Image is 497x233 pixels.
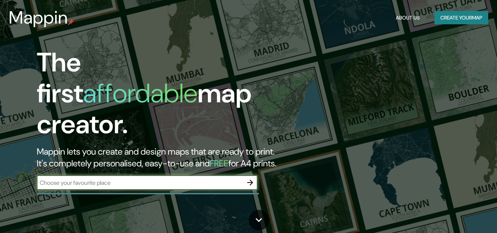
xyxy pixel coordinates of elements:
[432,204,489,225] iframe: Help widget launcher
[68,19,74,25] img: mappin-pin
[434,11,488,25] button: Create yourmap
[37,179,243,187] input: Choose your favourite place
[9,7,68,28] h3: Mappin
[393,11,423,25] button: About Us
[210,158,228,169] h5: FREE
[83,76,198,110] h1: affordable
[37,146,285,169] h2: Mappin lets you create and design maps that are ready to print. It's completely personalised, eas...
[37,47,285,146] h1: The first map creator.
